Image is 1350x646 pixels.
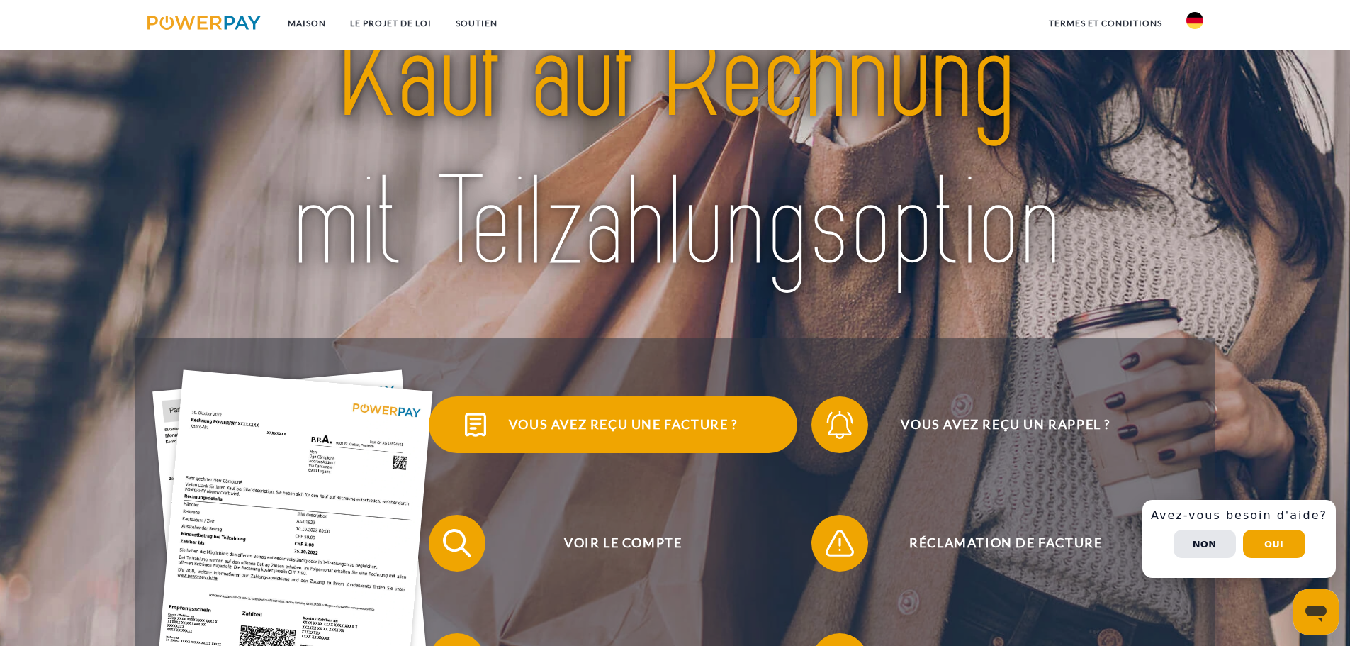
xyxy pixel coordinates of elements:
button: Oui [1243,530,1305,558]
a: termes et conditions [1037,11,1174,36]
font: Réclamation de facture [909,535,1102,550]
img: de [1186,12,1203,29]
font: Maison [288,18,326,28]
button: Voir le compte [429,515,797,572]
img: qb_warning.svg [822,525,857,561]
font: Oui [1264,539,1283,550]
button: Non [1174,530,1236,558]
font: Voir le compte [564,535,682,550]
img: logo-powerpay.svg [147,16,261,30]
button: Vous avez reçu une facture ? [429,396,797,453]
img: qb_bill.svg [458,407,493,442]
div: Aide rapide [1142,500,1336,578]
a: SOUTIEN [444,11,510,36]
font: LE PROJET DE LOI [350,18,432,28]
img: qb_bell.svg [822,407,857,442]
img: qb_search.svg [439,525,475,561]
font: Avez-vous besoin d'aide? [1151,508,1327,522]
font: Non [1193,539,1217,550]
button: Réclamation de facture [811,515,1180,572]
font: Vous avez reçu un rappel ? [901,416,1110,432]
a: Maison [276,11,338,36]
a: LE PROJET DE LOI [338,11,444,36]
iframe: Schaltfläche zum Öffnen des Messaging-Fensters [1293,589,1339,635]
font: SOUTIEN [456,18,497,28]
font: Vous avez reçu une facture ? [509,416,738,432]
font: termes et conditions [1049,18,1162,28]
button: Vous avez reçu un rappel ? [811,396,1180,453]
